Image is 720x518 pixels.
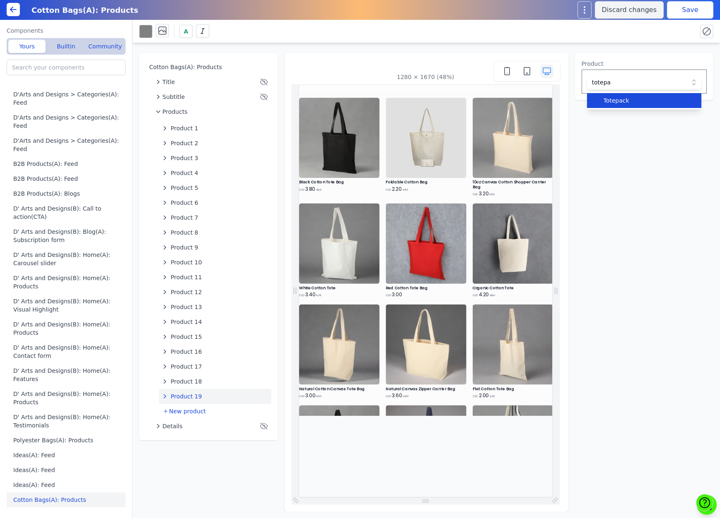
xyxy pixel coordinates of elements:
[171,377,202,386] span: Product 18
[159,344,271,359] button: Product 16
[159,300,271,314] button: Product 13
[582,60,707,68] label: Product
[159,389,271,404] button: Product 19
[7,448,129,463] button: Ideas(A): Feed
[7,110,129,133] button: D'Arts and Designs > Categories(A): Feed
[181,247,349,445] a: Red Cotton Tote Bag Red Cotton Tote Bag SGD 3.00
[171,184,198,192] span: Product 5
[362,436,374,444] span: SGD
[7,410,129,433] button: D' Arts and Designs(B): Home(A): Testimonials
[159,404,271,419] button: New product
[159,225,271,240] button: Product 8
[36,436,46,444] span: 3.75
[171,213,198,222] span: Product 7
[299,85,553,416] iframe: Preview
[171,273,202,281] span: Product 11
[171,139,198,147] span: Product 2
[47,40,85,53] button: Builtin
[159,359,271,374] button: Product 17
[7,477,129,492] button: Ideas(A): Feed
[159,210,271,225] button: Product 7
[667,1,713,19] button: Save
[159,136,271,151] button: Product 2
[162,78,175,86] span: Title
[7,133,129,156] button: D'Arts and Designs > Categories(A): Feed
[540,65,553,78] button: Desktop
[171,243,198,252] span: Product 9
[152,419,271,434] button: Details
[196,24,209,38] button: Italics
[7,186,129,201] button: B2B Products(A): Blogs
[362,225,374,233] span: SGD
[7,492,129,507] button: Cotton Bags(A): Products
[7,294,129,317] button: D' Arts and Designs(B): Home(A): Visual Highlight
[181,27,349,194] img: Foldable Cotton Bag
[171,199,198,207] span: Product 6
[398,436,409,444] span: 4.50
[156,24,169,37] button: Background image
[181,419,349,429] h3: Red Cotton Tote Bag
[7,171,129,186] button: B2B Products(A): Feed
[152,89,271,104] button: Subtitle
[171,258,202,266] span: Product 10
[159,270,271,285] button: Product 11
[159,240,271,255] button: Product 9
[152,104,271,119] button: Products
[587,75,702,90] input: Search products
[171,318,202,326] span: Product 14
[162,422,183,430] span: Details
[604,96,695,105] span: Totepack
[171,124,198,132] span: Product 1
[7,433,129,448] button: Polyester Bags(A): Products
[171,333,202,341] span: Product 15
[181,216,192,223] span: SGD
[171,228,198,237] span: Product 8
[397,225,408,233] span: 3.50
[159,195,271,210] button: Product 6
[194,210,214,225] span: 2.20
[159,285,271,300] button: Product 12
[7,60,126,75] input: Search your components
[520,65,534,78] button: Tablet
[159,374,271,389] button: Product 18
[159,329,271,344] button: Product 15
[13,431,34,446] span: 3.40
[171,288,202,296] span: Product 12
[362,27,530,194] img: 10oz Canvas Cotton Shopper Carrier Bag
[8,40,46,53] button: Yours
[171,392,202,400] span: Product 19
[171,169,198,177] span: Product 4
[171,303,202,311] span: Product 13
[87,40,124,53] button: Community
[194,431,215,446] span: 3.00
[171,154,198,162] span: Product 3
[162,108,187,116] span: Products
[152,74,271,89] button: Title
[397,73,454,81] div: 1280 × 1670 (48%)
[169,407,206,415] span: New product
[181,436,192,444] span: SGD
[7,271,129,294] button: D' Arts and Designs(B): Home(A): Products
[7,317,129,340] button: D' Arts and Designs(B): Home(A): Products
[171,362,202,371] span: Product 17
[146,60,271,74] button: Cotton Bags(A): Products
[375,431,396,446] span: 4.20
[181,198,349,208] h3: Foldable Cotton Bag
[162,93,185,101] span: Subtitle
[7,26,126,35] label: Components
[7,87,129,110] button: D'Arts and Designs > Categories(A): Feed
[700,25,713,38] button: Reset all styles
[159,255,271,270] button: Product 10
[500,65,514,78] button: Mobile
[362,198,530,218] h3: 10oz Canvas Cotton Shopper Carrier Bag
[375,220,396,235] span: 3.20
[7,340,129,363] button: D' Arts and Designs(B): Home(A): Contact form
[159,314,271,329] button: Product 14
[216,216,227,223] span: 2.50
[159,121,271,136] button: Product 1
[7,386,129,410] button: D' Arts and Designs(B): Home(A): Products
[595,1,664,19] button: Discard changes
[7,156,129,171] button: B2B Products(A): Feed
